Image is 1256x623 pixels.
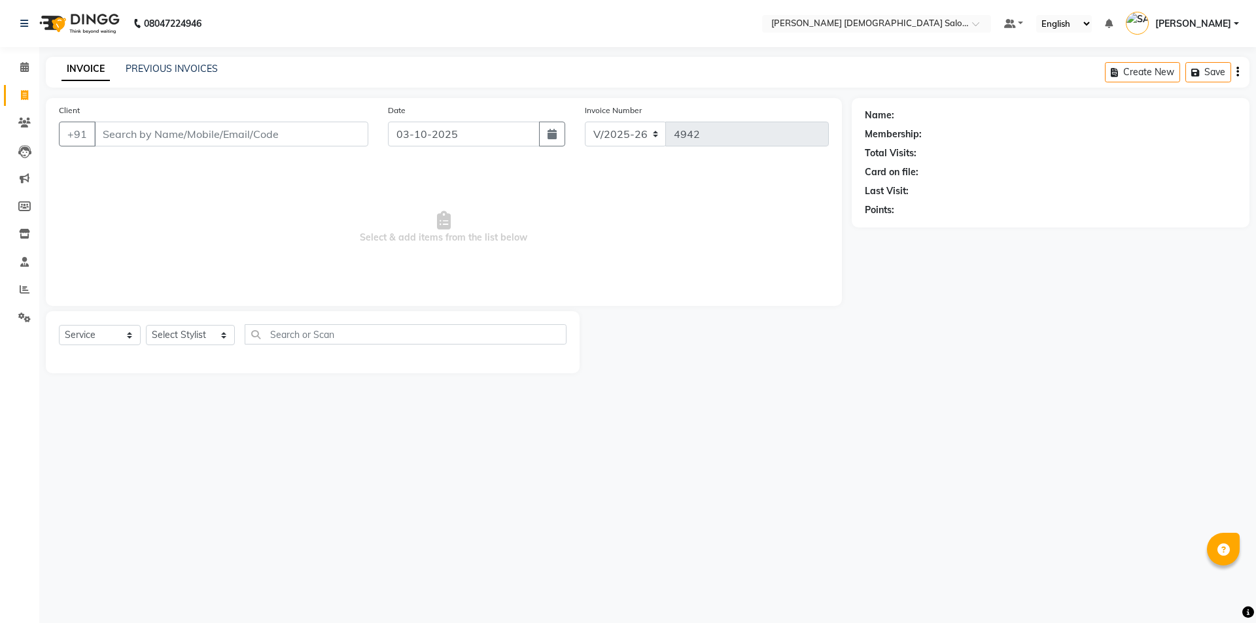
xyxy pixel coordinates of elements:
div: Last Visit: [865,184,909,198]
span: [PERSON_NAME] [1155,17,1231,31]
span: Select & add items from the list below [59,162,829,293]
img: logo [33,5,123,42]
label: Client [59,105,80,116]
div: Points: [865,203,894,217]
img: SAJJAN KAGADIYA [1126,12,1149,35]
label: Invoice Number [585,105,642,116]
div: Membership: [865,127,922,141]
input: Search by Name/Mobile/Email/Code [94,122,368,146]
button: Create New [1105,62,1180,82]
div: Total Visits: [865,146,916,160]
button: +91 [59,122,96,146]
label: Date [388,105,406,116]
iframe: chat widget [1201,571,1243,610]
div: Card on file: [865,165,918,179]
div: Name: [865,109,894,122]
a: INVOICE [61,58,110,81]
button: Save [1185,62,1231,82]
a: PREVIOUS INVOICES [126,63,218,75]
input: Search or Scan [245,324,567,345]
b: 08047224946 [144,5,201,42]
